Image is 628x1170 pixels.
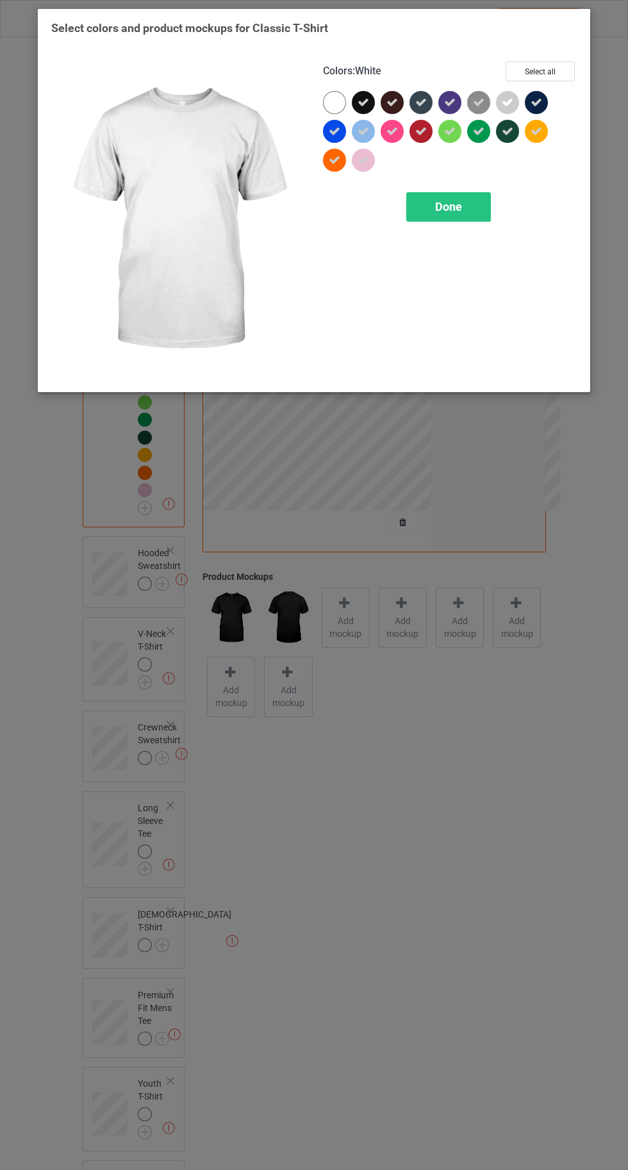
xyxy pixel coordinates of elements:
[506,62,575,81] button: Select all
[323,65,352,77] span: Colors
[467,91,490,114] img: heather_texture.png
[51,62,305,379] img: regular.jpg
[51,21,328,35] span: Select colors and product mockups for Classic T-Shirt
[355,65,381,77] span: White
[323,65,381,78] h4: :
[435,200,462,213] span: Done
